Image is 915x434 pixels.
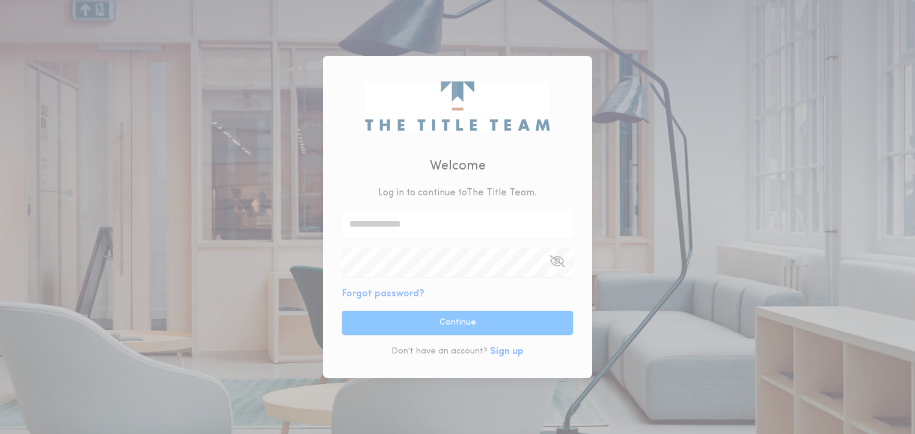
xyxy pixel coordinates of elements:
[430,156,486,176] h2: Welcome
[490,344,524,359] button: Sign up
[391,346,488,358] p: Don't have an account?
[365,81,549,130] img: logo
[342,287,424,301] button: Forgot password?
[342,311,573,335] button: Continue
[378,186,537,200] p: Log in to continue to The Title Team .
